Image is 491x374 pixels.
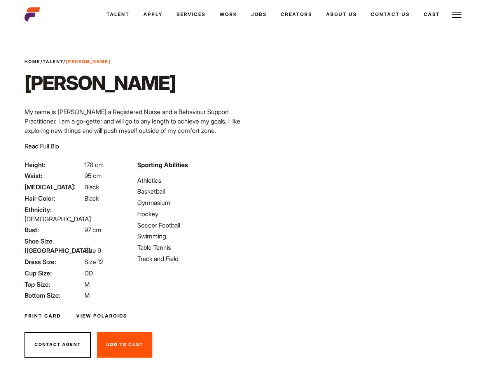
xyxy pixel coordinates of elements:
[24,225,83,235] span: Bust:
[97,332,152,358] button: Add To Cast
[364,4,417,25] a: Contact Us
[137,161,188,169] strong: Sporting Abilities
[24,142,59,150] span: Read Full Bio
[43,59,63,64] a: Talent
[24,182,83,192] span: [MEDICAL_DATA]:
[24,59,40,64] a: Home
[137,198,241,207] li: Gymnasium
[24,194,83,203] span: Hair Color:
[24,215,91,223] span: [DEMOGRAPHIC_DATA]
[136,4,169,25] a: Apply
[24,108,240,134] span: My name is [PERSON_NAME] a Registered Nurse and a Behaviour Support Practitioner, I am a go-gette...
[24,236,83,255] span: Shoe Size ([GEOGRAPHIC_DATA]):
[100,4,136,25] a: Talent
[84,291,90,299] span: M
[84,194,99,202] span: Black
[24,257,83,266] span: Dress Size:
[24,268,83,278] span: Cup Size:
[24,71,176,95] h1: [PERSON_NAME]
[24,205,83,214] span: Ethnicity:
[84,280,90,288] span: M
[84,226,101,234] span: 97 cm
[84,258,103,266] span: Size 12
[24,291,83,300] span: Bottom Size:
[76,312,127,319] a: View Polaroids
[319,4,364,25] a: About Us
[24,141,59,151] button: Read Full Bio
[137,231,241,241] li: Swimming
[417,4,447,25] a: Cast
[24,171,83,180] span: Waist:
[244,4,274,25] a: Jobs
[137,187,241,196] li: Basketball
[24,7,40,22] img: cropped-aefm-brand-fav-22-square.png
[24,58,111,65] span: / /
[24,312,61,319] a: Print Card
[274,4,319,25] a: Creators
[84,247,101,254] span: Size 9
[137,243,241,252] li: Table Tennis
[24,280,83,289] span: Top Size:
[84,172,102,180] span: 95 cm
[137,254,241,263] li: Track and Field
[84,161,104,169] span: 178 cm
[169,4,213,25] a: Services
[137,176,241,185] li: Athletics
[66,59,111,64] strong: [PERSON_NAME]
[84,269,93,277] span: DD
[24,160,83,169] span: Height:
[452,10,461,19] img: Burger icon
[84,183,99,191] span: Black
[24,332,91,358] button: Contact Agent
[213,4,244,25] a: Work
[137,221,241,230] li: Soccer Football
[137,209,241,219] li: Hockey
[106,342,143,347] span: Add To Cast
